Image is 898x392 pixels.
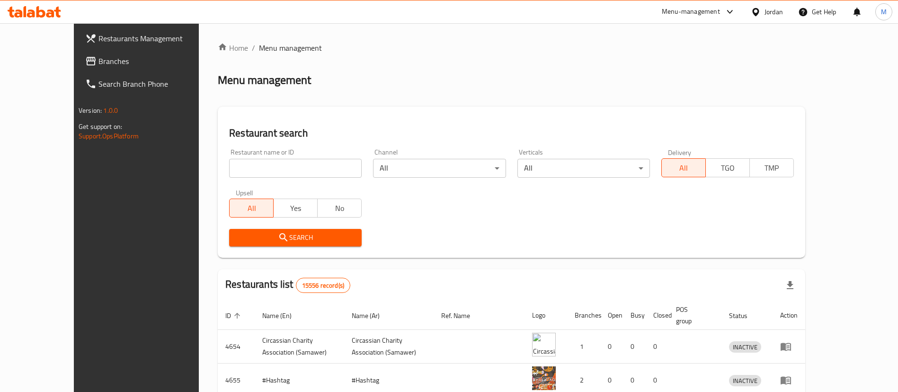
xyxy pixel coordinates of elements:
button: All [661,158,706,177]
th: Closed [646,301,668,330]
td: 0 [646,330,668,364]
span: Yes [277,201,314,215]
td: 0 [623,330,646,364]
span: TMP [754,161,790,175]
td: 0 [600,330,623,364]
a: Branches [78,50,224,73]
span: Ref. Name [441,310,482,321]
a: Restaurants Management [78,27,224,50]
a: Search Branch Phone [78,73,224,95]
li: / [252,42,255,54]
span: 1.0.0 [103,104,118,117]
span: Version: [79,104,102,117]
div: Menu [780,374,798,386]
h2: Restaurants list [225,277,350,293]
span: Status [729,310,760,321]
button: No [317,199,362,218]
span: Name (En) [262,310,304,321]
h2: Restaurant search [229,126,794,140]
nav: breadcrumb [218,42,805,54]
span: POS group [676,304,710,327]
span: All [666,161,702,175]
span: Menu management [259,42,322,54]
span: INACTIVE [729,342,761,353]
div: Export file [779,274,801,297]
th: Busy [623,301,646,330]
a: Support.OpsPlatform [79,130,139,142]
span: No [321,201,358,215]
span: All [233,201,270,215]
div: All [373,159,506,178]
a: Home [218,42,248,54]
span: M [881,7,887,17]
span: TGO [710,161,746,175]
td: 1 [567,330,600,364]
th: Open [600,301,623,330]
div: Menu [780,341,798,352]
span: Get support on: [79,120,122,133]
th: Logo [525,301,567,330]
div: Total records count [296,278,350,293]
button: TGO [705,158,750,177]
span: Name (Ar) [352,310,392,321]
th: Action [773,301,805,330]
span: Search Branch Phone [98,78,216,90]
td: ​Circassian ​Charity ​Association​ (Samawer) [255,330,344,364]
span: 15556 record(s) [296,281,350,290]
div: INACTIVE [729,375,761,386]
span: Branches [98,55,216,67]
span: Search [237,232,354,244]
td: ​Circassian ​Charity ​Association​ (Samawer) [344,330,434,364]
button: Search [229,229,362,246]
div: Jordan [765,7,783,17]
h2: Menu management [218,73,311,88]
button: TMP [749,158,794,177]
td: 4654 [218,330,255,364]
span: INACTIVE [729,375,761,386]
div: All [517,159,650,178]
img: #Hashtag [532,366,556,390]
label: Delivery [668,149,692,155]
label: Upsell [236,189,253,196]
th: Branches [567,301,600,330]
img: ​Circassian ​Charity ​Association​ (Samawer) [532,333,556,356]
span: ID [225,310,243,321]
button: Yes [273,199,318,218]
span: Restaurants Management [98,33,216,44]
button: All [229,199,274,218]
input: Search for restaurant name or ID.. [229,159,362,178]
div: Menu-management [662,6,720,18]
